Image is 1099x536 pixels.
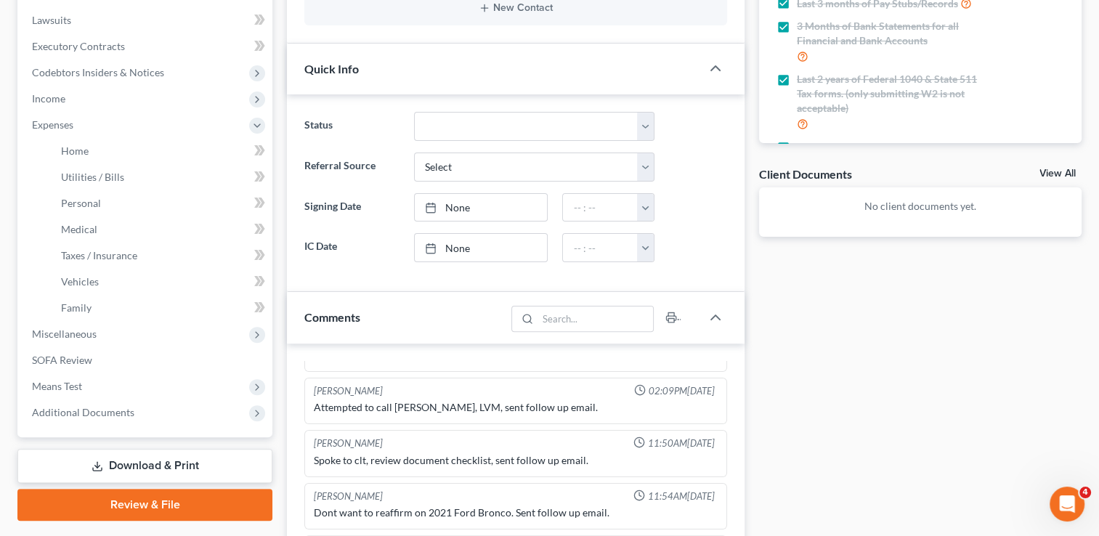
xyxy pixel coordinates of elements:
span: Lawsuits [32,14,71,26]
input: Search... [538,306,653,331]
a: Family [49,295,272,321]
div: Spoke to clt, review document checklist, sent follow up email. [314,453,718,468]
a: None [415,234,548,261]
a: Taxes / Insurance [49,243,272,269]
span: Additional Documents [32,406,134,418]
span: Means Test [32,380,82,392]
a: SOFA Review [20,347,272,373]
span: Family [61,301,92,314]
div: Attempted to call [PERSON_NAME], LVM, sent follow up email. [314,400,718,415]
a: Lawsuits [20,7,272,33]
span: Real Property Deeds and Mortgages [797,141,958,155]
span: Income [32,92,65,105]
span: 4 [1079,487,1091,498]
span: 11:50AM[DATE] [648,436,715,450]
div: Client Documents [759,166,852,182]
input: -- : -- [563,234,638,261]
span: Taxes / Insurance [61,249,137,261]
iframe: Intercom live chat [1050,487,1084,521]
span: Expenses [32,118,73,131]
div: [PERSON_NAME] [314,436,383,450]
div: [PERSON_NAME] [314,384,383,398]
a: Download & Print [17,449,272,483]
span: Quick Info [304,62,359,76]
label: Signing Date [297,193,406,222]
a: Vehicles [49,269,272,295]
a: Home [49,138,272,164]
input: -- : -- [563,194,638,222]
a: Review & File [17,489,272,521]
a: None [415,194,548,222]
label: Referral Source [297,153,406,182]
span: Personal [61,197,101,209]
span: 3 Months of Bank Statements for all Financial and Bank Accounts [797,19,989,48]
span: Medical [61,223,97,235]
span: Vehicles [61,275,99,288]
span: Last 2 years of Federal 1040 & State 511 Tax forms. (only submitting W2 is not acceptable) [797,72,989,115]
a: Executory Contracts [20,33,272,60]
span: Home [61,145,89,157]
span: Codebtors Insiders & Notices [32,66,164,78]
a: View All [1039,168,1076,179]
div: [PERSON_NAME] [314,490,383,503]
span: Miscellaneous [32,328,97,340]
a: Personal [49,190,272,216]
div: Dont want to reaffirm on 2021 Ford Bronco. Sent follow up email. [314,505,718,520]
span: 02:09PM[DATE] [649,384,715,398]
a: Medical [49,216,272,243]
a: Utilities / Bills [49,164,272,190]
label: IC Date [297,233,406,262]
span: Utilities / Bills [61,171,124,183]
span: Executory Contracts [32,40,125,52]
button: New Contact [316,2,715,14]
p: No client documents yet. [771,199,1070,214]
span: Comments [304,310,360,324]
span: SOFA Review [32,354,92,366]
span: 11:54AM[DATE] [648,490,715,503]
label: Status [297,112,406,141]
